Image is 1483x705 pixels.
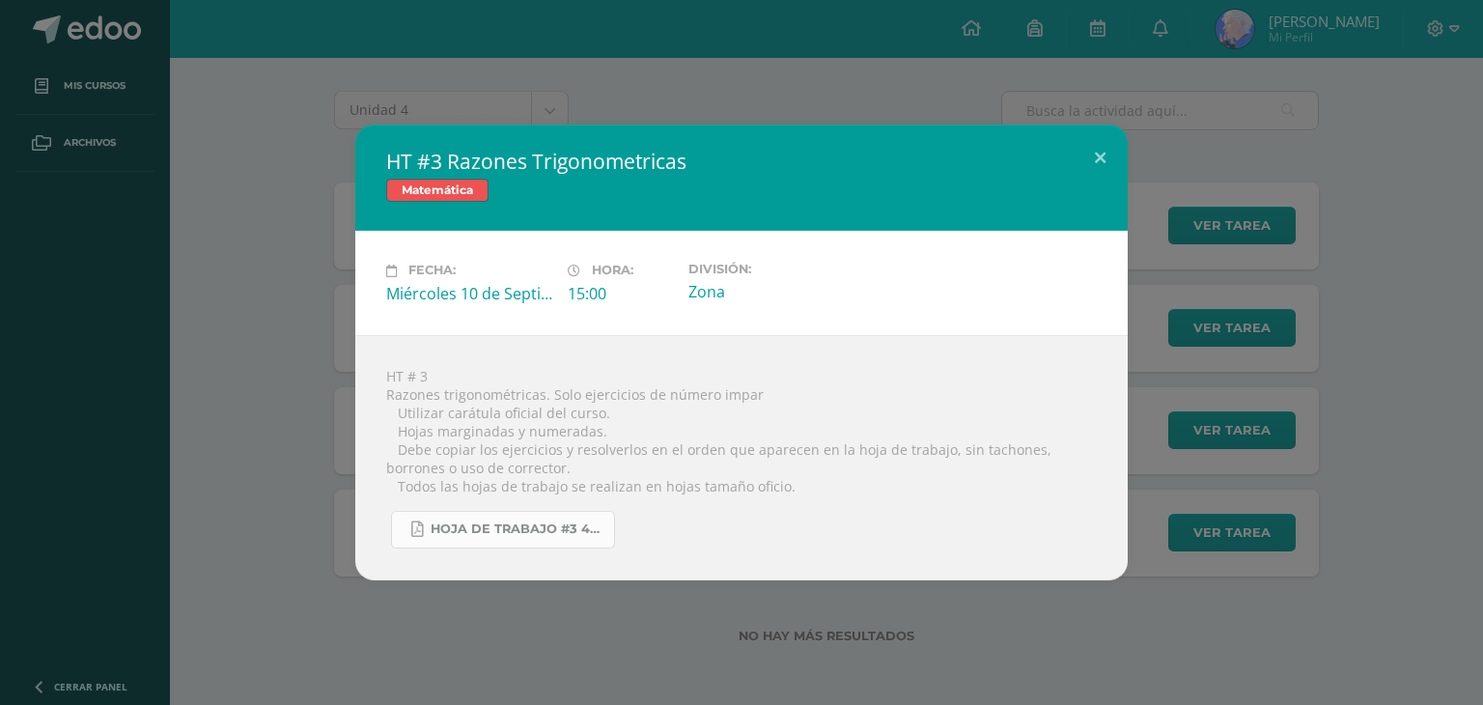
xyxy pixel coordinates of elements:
div: Zona [688,281,854,302]
span: Fecha: [408,264,456,278]
h2: HT #3 Razones Trigonometricas [386,148,1097,175]
div: 15:00 [568,283,673,304]
button: Close (Esc) [1073,125,1128,190]
span: Hoja de trabajo #3 4U.pdf [431,522,604,537]
div: Miércoles 10 de Septiembre [386,283,552,304]
label: División: [688,262,854,276]
div: HT # 3 Razones trigonométricas. Solo ejercicios de número impar  Utilizar carátula oficial del c... [355,335,1128,580]
span: Hora: [592,264,633,278]
span: Matemática [386,179,489,202]
a: Hoja de trabajo #3 4U.pdf [391,511,615,549]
